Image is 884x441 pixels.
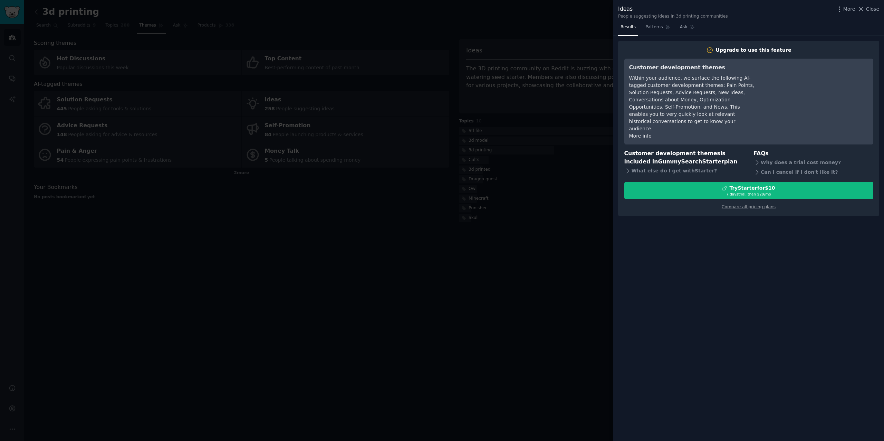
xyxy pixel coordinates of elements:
div: What else do I get with Starter ? [624,166,744,176]
div: Why does a trial cost money? [753,158,873,167]
div: Can I cancel if I don't like it? [753,167,873,177]
span: Results [621,24,636,30]
span: Patterns [645,24,663,30]
div: Try Starter for $10 [729,184,775,192]
span: Close [866,6,879,13]
div: Within your audience, we surface the following AI-tagged customer development themes: Pain Points... [629,74,755,132]
button: Close [857,6,879,13]
h3: FAQs [753,149,873,158]
button: More [836,6,855,13]
span: GummySearch Starter [658,158,724,165]
div: People suggesting ideas in 3d printing communities [618,13,728,20]
span: Ask [680,24,688,30]
a: Results [618,22,638,36]
span: More [843,6,855,13]
h3: Customer development themes [629,63,755,72]
a: Patterns [643,22,672,36]
a: More info [629,133,652,139]
div: Ideas [618,5,728,13]
div: Upgrade to use this feature [716,47,791,54]
button: TryStarterfor$107 daystrial, then $29/mo [624,182,873,199]
h3: Customer development themes is included in plan [624,149,744,166]
a: Ask [678,22,697,36]
iframe: YouTube video player [765,63,868,115]
div: 7 days trial, then $ 29 /mo [625,192,873,197]
a: Compare all pricing plans [722,204,776,209]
